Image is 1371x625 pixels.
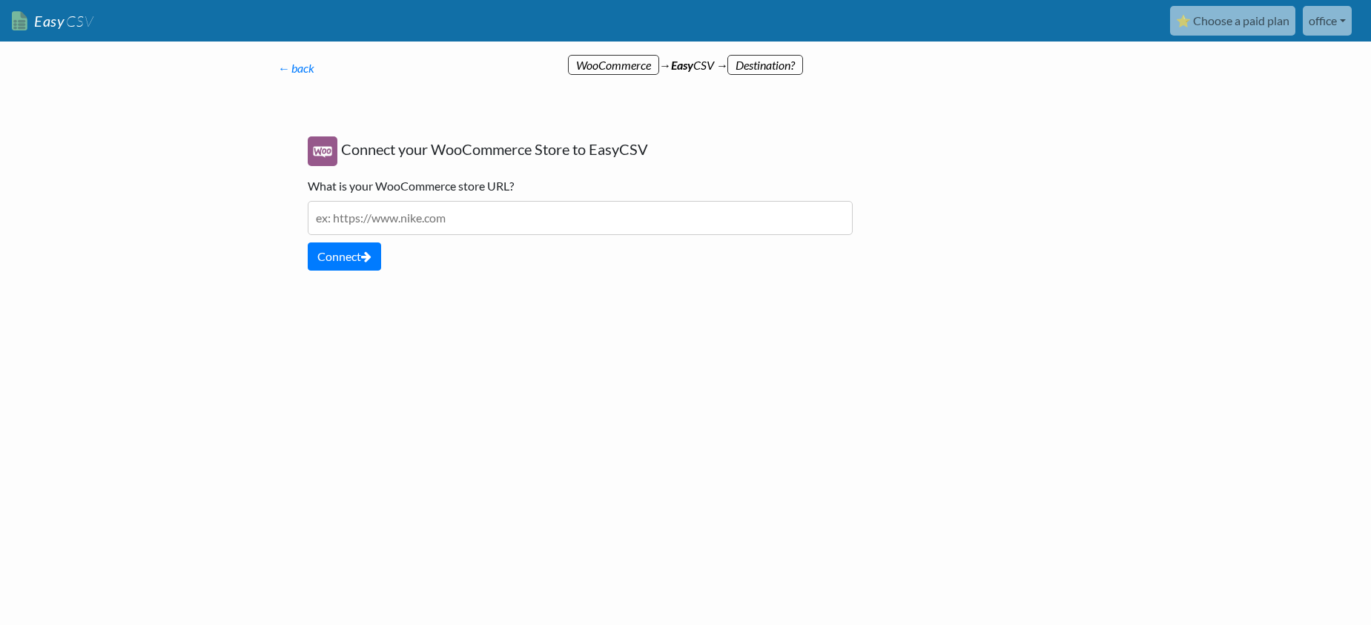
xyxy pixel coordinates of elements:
a: office [1303,6,1352,36]
label: What is your WooCommerce store URL? [308,177,514,195]
iframe: Drift Widget Chat Controller [1297,551,1353,607]
span: CSV [65,12,93,30]
button: Connect [308,242,381,271]
h5: Connect your WooCommerce Store to EasyCSV [308,136,853,166]
a: ⭐ Choose a paid plan [1170,6,1295,36]
img: WooCommerce [308,136,337,166]
div: → CSV → [263,42,1109,74]
a: EasyCSV [12,6,93,36]
a: ← back [278,61,315,75]
input: ex: https://www.nike.com [308,201,853,235]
